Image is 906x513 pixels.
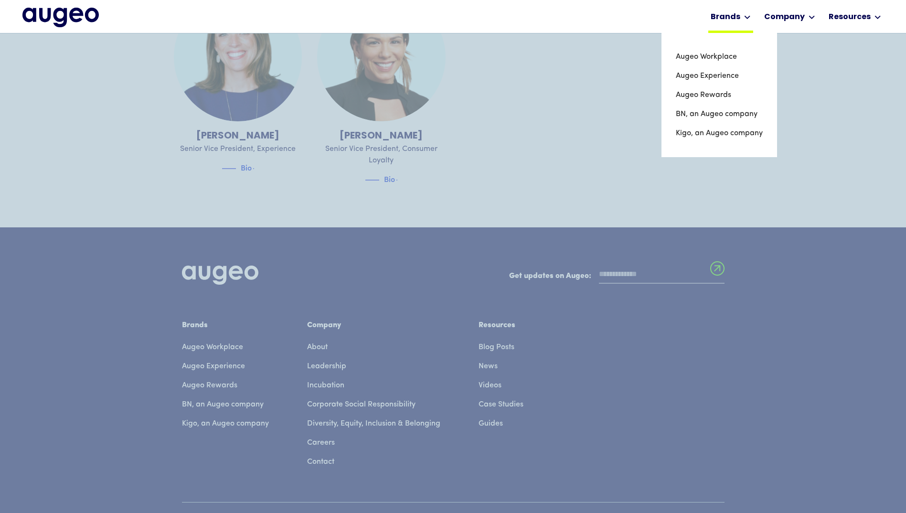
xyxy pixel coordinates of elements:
a: home [22,8,99,27]
div: Company [764,11,805,23]
a: BN, an Augeo company [676,105,763,124]
a: Augeo Rewards [676,85,763,105]
a: Augeo Workplace [676,47,763,66]
a: Augeo Experience [676,66,763,85]
div: Brands [711,11,740,23]
div: Resources [829,11,871,23]
img: Augeo's full logo in midnight blue. [22,8,99,27]
a: Kigo, an Augeo company [676,124,763,143]
nav: Brands [661,33,777,157]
